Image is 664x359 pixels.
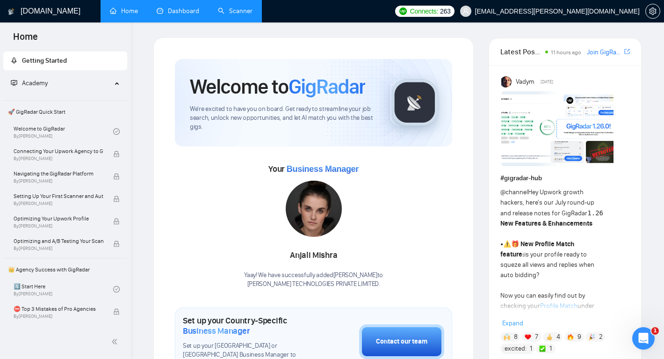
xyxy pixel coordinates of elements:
span: 1 [530,344,532,353]
span: Vadym [516,77,534,87]
span: lock [113,151,120,157]
span: 👑 Agency Success with GigRadar [4,260,126,279]
span: check-circle [113,128,120,135]
span: 1 [549,344,552,353]
a: setting [645,7,660,15]
li: Getting Started [3,51,127,70]
span: By [PERSON_NAME] [14,223,103,229]
span: Setting Up Your First Scanner and Auto-Bidder [14,191,103,201]
span: 9 [577,332,581,342]
a: searchScanner [218,7,253,15]
span: Navigating the GigRadar Platform [14,169,103,178]
code: 1.26 [587,209,603,217]
button: Contact our team [359,324,444,359]
img: 👍 [546,334,553,340]
span: 263 [440,6,450,16]
img: 🔥 [567,334,574,340]
span: Optimizing and A/B Testing Your Scanner for Better Results [14,236,103,246]
span: ⚠️ [503,240,511,248]
strong: New Profile Match feature: [500,240,574,258]
div: Yaay! We have successfully added [PERSON_NAME] to [244,271,383,289]
span: ⛔ Top 3 Mistakes of Pro Agencies [14,304,103,314]
a: Join GigRadar Slack Community [587,47,622,58]
span: Academy [11,79,48,87]
span: lock [113,173,120,180]
button: setting [645,4,660,19]
div: Contact our team [376,337,427,347]
span: Connecting Your Upwork Agency to GigRadar [14,147,103,156]
span: double-left [111,337,121,346]
span: 2 [599,332,603,342]
span: Your [268,164,359,174]
span: user [462,8,469,15]
span: Latest Posts from the GigRadar Community [500,46,542,58]
a: Profile Match [540,302,577,310]
span: Getting Started [22,57,67,65]
span: lock [113,308,120,315]
span: setting [646,7,660,15]
span: 4 [556,332,560,342]
span: Business Manager [183,326,250,336]
img: upwork-logo.png [399,7,407,15]
span: Optimizing Your Upwork Profile [14,214,103,223]
span: By [PERSON_NAME] [14,246,103,251]
strong: New Features & Enhancements [500,220,592,227]
span: fund-projection-screen [11,80,17,86]
span: GigRadar [289,74,365,99]
span: Business Manager [287,164,359,174]
h1: Set up your Country-Specific [183,315,312,336]
a: homeHome [110,7,138,15]
span: [DATE] [541,78,553,86]
h1: Welcome to [190,74,365,99]
span: By [PERSON_NAME] [14,201,103,206]
a: dashboardDashboard [157,7,199,15]
img: ❤️ [525,334,531,340]
a: export [624,47,630,56]
span: 8 [514,332,518,342]
span: By [PERSON_NAME] [14,156,103,161]
span: 7 [535,332,538,342]
img: 🎉 [589,334,595,340]
span: Expand [502,319,523,327]
span: lock [113,196,120,202]
div: Anjali Mishra [244,248,383,264]
span: lock [113,218,120,225]
img: gigradar-logo.png [391,79,438,126]
span: lock [113,241,120,247]
a: Welcome to GigRadarBy[PERSON_NAME] [14,121,113,142]
img: Vadym [501,76,512,88]
span: 11 hours ago [551,49,581,56]
a: 1️⃣ Start HereBy[PERSON_NAME] [14,279,113,300]
span: 🎁 [511,240,519,248]
img: logo [8,4,14,19]
span: @channel [500,188,528,196]
span: 🚀 GigRadar Quick Start [4,103,126,121]
span: check-circle [113,286,120,293]
span: By [PERSON_NAME] [14,178,103,184]
span: Connects: [410,6,438,16]
span: Academy [22,79,48,87]
h1: # gigradar-hub [500,173,630,183]
span: We're excited to have you on board. Get ready to streamline your job search, unlock new opportuni... [190,105,375,132]
p: [PERSON_NAME] TECHNOLOGIES PRIVATE LIMITED . [244,280,383,289]
span: rocket [11,57,17,64]
span: 1 [651,327,659,335]
img: 🙌 [504,334,510,340]
iframe: Intercom live chat [632,327,655,350]
img: ✅ [539,345,546,352]
span: :excited: [503,344,527,354]
img: F09AC4U7ATU-image.png [501,91,613,166]
span: export [624,48,630,55]
span: Home [6,30,45,50]
img: 1706121430734-multi-295.jpg [286,181,342,237]
span: By [PERSON_NAME] [14,314,103,319]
